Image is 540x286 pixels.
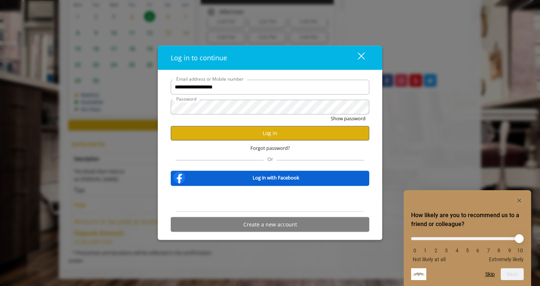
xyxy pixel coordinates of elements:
button: Hide survey [515,196,524,205]
div: How likely are you to recommend us to a friend or colleague? Select an option from 0 to 10, with ... [411,196,524,280]
li: 7 [485,248,492,253]
input: Password [171,100,369,114]
button: close dialog [344,50,369,65]
span: Not likely at all [413,256,446,262]
span: Forgot password? [250,144,290,152]
li: 5 [464,248,471,253]
li: 10 [516,248,524,253]
span: Log in to continue [171,53,227,62]
li: 2 [432,248,440,253]
img: facebook-logo [172,170,187,185]
label: Password [173,95,200,102]
li: 6 [474,248,481,253]
li: 8 [495,248,503,253]
span: Extremely likely [489,256,524,262]
button: Skip [485,271,495,277]
label: Email address or Mobile number [173,75,247,82]
div: How likely are you to recommend us to a friend or colleague? Select an option from 0 to 10, with ... [411,232,524,262]
span: Or [264,156,277,162]
button: Next question [501,268,524,280]
button: Create a new account [171,217,369,232]
b: Log in with Facebook [253,174,299,182]
li: 9 [506,248,513,253]
iframe: Sign in with Google Button [233,191,308,207]
li: 0 [411,248,419,253]
div: close dialog [349,52,364,63]
input: Email address or Mobile number [171,80,369,94]
li: 4 [453,248,461,253]
h2: How likely are you to recommend us to a friend or colleague? Select an option from 0 to 10, with ... [411,211,524,229]
button: Show password [331,114,366,122]
li: 1 [421,248,429,253]
li: 3 [443,248,450,253]
button: Log in [171,126,369,140]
